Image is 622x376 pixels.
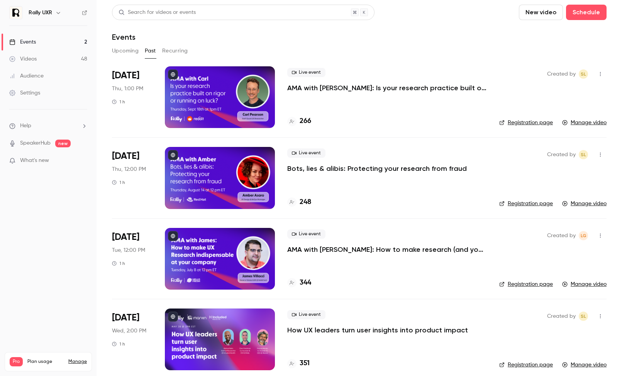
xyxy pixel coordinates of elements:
a: Registration page [499,119,553,126]
h1: Events [112,32,136,42]
span: SL [581,150,586,159]
span: Created by [547,150,576,159]
span: What's new [20,157,49,165]
span: SL [581,312,586,321]
button: Schedule [566,5,607,20]
iframe: Noticeable Trigger [78,157,87,164]
span: SL [581,69,586,79]
span: Created by [547,231,576,240]
span: Sydney Lawson [579,69,588,79]
span: new [55,140,71,147]
span: Created by [547,312,576,321]
div: Videos [9,55,37,63]
a: 266 [287,116,311,126]
button: Recurring [162,45,188,57]
a: Manage video [562,280,607,288]
div: May 28 Wed, 2:00 PM (America/Toronto) [112,309,153,370]
h6: Rally UXR [29,9,52,17]
h4: 266 [300,116,311,126]
a: How UX leaders turn user insights into product impact [287,325,468,335]
a: Registration page [499,280,553,288]
span: [DATE] [112,150,139,162]
div: Search for videos or events [119,8,196,17]
a: 248 [287,197,311,207]
div: Sep 18 Thu, 1:00 PM (America/Toronto) [112,66,153,128]
span: Thu, 12:00 PM [112,165,146,173]
a: Bots, lies & alibis: Protecting your research from fraud [287,164,467,173]
span: Thu, 1:00 PM [112,85,143,93]
a: Registration page [499,361,553,369]
span: Tue, 12:00 PM [112,246,145,254]
span: [DATE] [112,231,139,243]
span: Lauren Gibson [579,231,588,240]
a: 344 [287,278,311,288]
span: Live event [287,310,325,319]
h4: 351 [300,358,310,369]
span: LG [581,231,586,240]
span: Plan usage [27,359,64,365]
button: Past [145,45,156,57]
div: Events [9,38,36,46]
div: 1 h [112,99,125,105]
a: 351 [287,358,310,369]
a: AMA with [PERSON_NAME]: How to make research (and your research team) indispensable at your company [287,245,487,254]
span: Live event [287,229,325,239]
a: Manage video [562,200,607,207]
div: 1 h [112,260,125,266]
a: AMA with [PERSON_NAME]: Is your research practice built on rigor or running on luck? [287,83,487,93]
h4: 344 [300,278,311,288]
span: Help [20,122,31,130]
div: Aug 14 Thu, 12:00 PM (America/Toronto) [112,147,153,209]
button: Upcoming [112,45,139,57]
img: Rally UXR [10,7,22,19]
a: Registration page [499,200,553,207]
div: 1 h [112,341,125,347]
span: Sydney Lawson [579,312,588,321]
span: Created by [547,69,576,79]
div: Audience [9,72,44,80]
a: Manage [68,359,87,365]
span: Wed, 2:00 PM [112,327,146,335]
span: Pro [10,357,23,366]
h4: 248 [300,197,311,207]
button: New video [519,5,563,20]
span: Sydney Lawson [579,150,588,159]
div: 1 h [112,179,125,185]
div: Jul 8 Tue, 12:00 PM (America/New York) [112,228,153,290]
li: help-dropdown-opener [9,122,87,130]
a: Manage video [562,361,607,369]
a: SpeakerHub [20,139,51,147]
span: Live event [287,68,325,77]
a: Manage video [562,119,607,126]
span: [DATE] [112,312,139,324]
span: [DATE] [112,69,139,82]
div: Settings [9,89,40,97]
span: Live event [287,148,325,158]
